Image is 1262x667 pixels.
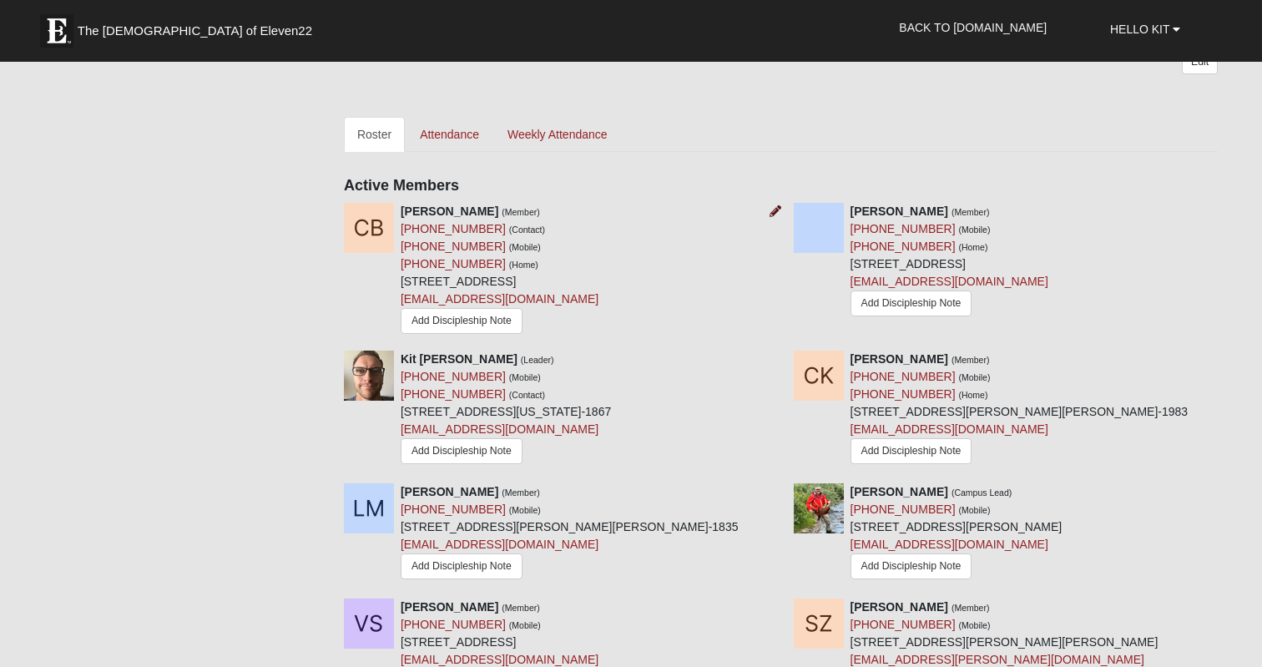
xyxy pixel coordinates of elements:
a: Add Discipleship Note [851,553,972,579]
a: [EMAIL_ADDRESS][DOMAIN_NAME] [401,538,598,551]
a: [EMAIL_ADDRESS][DOMAIN_NAME] [851,275,1048,288]
span: The [DEMOGRAPHIC_DATA] of Eleven22 [78,23,312,39]
small: (Contact) [509,225,545,235]
a: [PHONE_NUMBER] [401,222,506,235]
a: [PHONE_NUMBER] [851,618,956,631]
div: [STREET_ADDRESS] [851,203,1048,321]
span: Hello Kit [1110,23,1169,36]
strong: [PERSON_NAME] [401,600,498,614]
strong: [PERSON_NAME] [851,600,948,614]
small: (Mobile) [509,505,541,515]
a: [PHONE_NUMBER] [851,503,956,516]
div: [STREET_ADDRESS][US_STATE]-1867 [401,351,611,468]
small: (Mobile) [958,505,990,515]
div: [STREET_ADDRESS][PERSON_NAME][PERSON_NAME]-1983 [851,351,1189,471]
small: (Member) [502,603,540,613]
a: [PHONE_NUMBER] [401,387,506,401]
a: [PHONE_NUMBER] [401,503,506,516]
small: (Mobile) [958,372,990,382]
small: (Member) [952,603,990,613]
a: [PHONE_NUMBER] [851,370,956,383]
a: Edit [1182,50,1218,74]
a: Roster [344,117,405,152]
small: (Mobile) [958,620,990,630]
div: [STREET_ADDRESS][PERSON_NAME][PERSON_NAME]-1835 [401,483,739,586]
small: (Home) [958,390,987,400]
small: (Contact) [509,390,545,400]
small: (Home) [958,242,987,252]
small: (Mobile) [509,242,541,252]
a: Back to [DOMAIN_NAME] [886,7,1059,48]
a: Weekly Attendance [494,117,621,152]
small: (Member) [502,207,540,217]
strong: [PERSON_NAME] [851,352,948,366]
a: [EMAIL_ADDRESS][DOMAIN_NAME] [851,538,1048,551]
a: Add Discipleship Note [401,308,522,334]
a: [EMAIL_ADDRESS][DOMAIN_NAME] [401,292,598,306]
div: [STREET_ADDRESS][PERSON_NAME] [851,483,1063,584]
small: (Member) [502,488,540,498]
a: Add Discipleship Note [401,553,522,579]
img: Eleven22 logo [40,14,73,48]
small: (Mobile) [509,372,541,382]
a: Add Discipleship Note [851,438,972,464]
a: [PHONE_NUMBER] [851,222,956,235]
a: [PHONE_NUMBER] [401,618,506,631]
a: Add Discipleship Note [401,438,522,464]
small: (Member) [952,207,990,217]
a: Attendance [406,117,492,152]
strong: [PERSON_NAME] [851,205,948,218]
div: [STREET_ADDRESS] [401,203,598,338]
a: Add Discipleship Note [851,291,972,316]
a: [EMAIL_ADDRESS][DOMAIN_NAME] [401,422,598,436]
small: (Mobile) [958,225,990,235]
a: The [DEMOGRAPHIC_DATA] of Eleven22 [32,6,366,48]
strong: [PERSON_NAME] [401,205,498,218]
a: [EMAIL_ADDRESS][DOMAIN_NAME] [851,422,1048,436]
small: (Member) [952,355,990,365]
strong: [PERSON_NAME] [401,485,498,498]
small: (Home) [509,260,538,270]
a: Hello Kit [1098,8,1193,50]
a: [PHONE_NUMBER] [401,370,506,383]
a: [PHONE_NUMBER] [401,240,506,253]
small: (Campus Lead) [952,488,1012,498]
h4: Active Members [344,177,1218,195]
small: (Leader) [521,355,554,365]
a: [PHONE_NUMBER] [851,240,956,253]
small: (Mobile) [509,620,541,630]
strong: [PERSON_NAME] [851,485,948,498]
strong: Kit [PERSON_NAME] [401,352,517,366]
a: [PHONE_NUMBER] [401,257,506,270]
a: [PHONE_NUMBER] [851,387,956,401]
